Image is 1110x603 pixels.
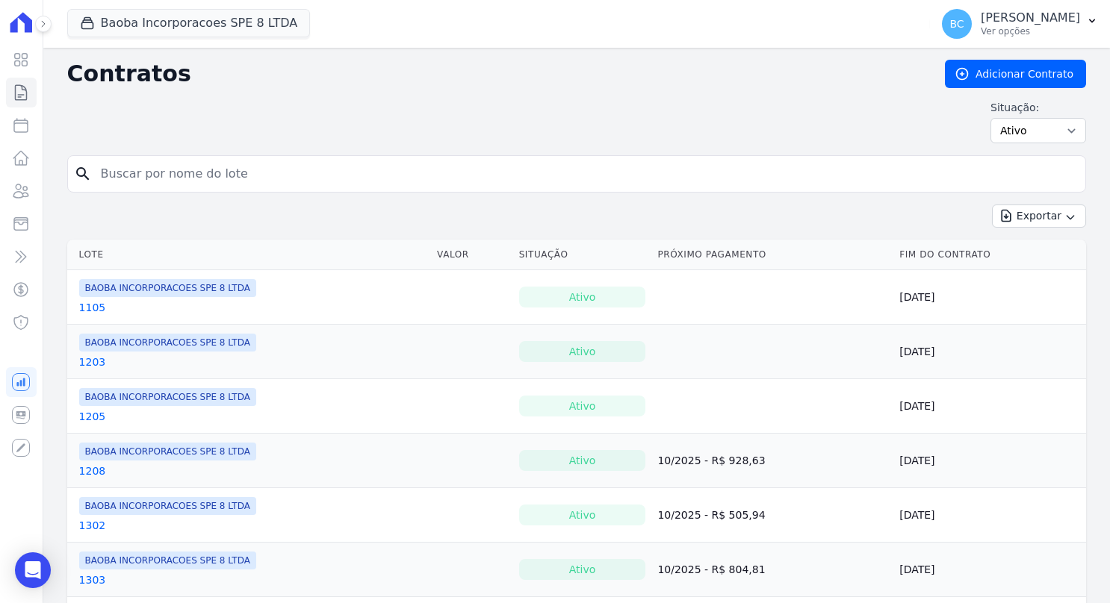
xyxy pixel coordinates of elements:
[67,240,432,270] th: Lote
[79,518,106,533] a: 1302
[945,60,1086,88] a: Adicionar Contrato
[990,100,1086,115] label: Situação:
[519,396,646,416] div: Ativo
[893,434,1086,488] td: [DATE]
[79,409,106,424] a: 1205
[657,454,765,466] a: 10/2025 - R$ 928,63
[893,240,1086,270] th: Fim do Contrato
[519,559,646,580] div: Ativo
[79,443,256,460] span: BAOBA INCORPORACOES SPE 8 LTDA
[67,60,921,87] h2: Contratos
[74,165,92,183] i: search
[981,25,1080,37] p: Ver opções
[79,497,256,515] span: BAOBA INCORPORACOES SPE 8 LTDA
[893,325,1086,379] td: [DATE]
[519,504,646,525] div: Ativo
[79,388,256,406] span: BAOBA INCORPORACOES SPE 8 LTDA
[657,509,765,521] a: 10/2025 - R$ 505,94
[79,552,256,569] span: BAOBA INCORPORACOES SPE 8 LTDA
[893,543,1086,597] td: [DATE]
[79,279,256,297] span: BAOBA INCORPORACOES SPE 8 LTDA
[657,563,765,575] a: 10/2025 - R$ 804,81
[519,287,646,307] div: Ativo
[981,10,1080,25] p: [PERSON_NAME]
[431,240,513,270] th: Valor
[79,354,106,369] a: 1203
[67,9,311,37] button: Baoba Incorporacoes SPE 8 LTDA
[651,240,893,270] th: Próximo Pagamento
[992,204,1086,228] button: Exportar
[950,19,964,29] span: BC
[930,3,1110,45] button: BC [PERSON_NAME] Ver opções
[92,159,1079,189] input: Buscar por nome do lote
[79,300,106,315] a: 1105
[79,334,256,352] span: BAOBA INCORPORACOES SPE 8 LTDA
[519,450,646,471] div: Ativo
[513,240,652,270] th: Situação
[893,379,1086,434] td: [DATE]
[893,270,1086,325] td: [DATE]
[519,341,646,362] div: Ativo
[15,552,51,588] div: Open Intercom Messenger
[79,572,106,587] a: 1303
[79,463,106,478] a: 1208
[893,488,1086,543] td: [DATE]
